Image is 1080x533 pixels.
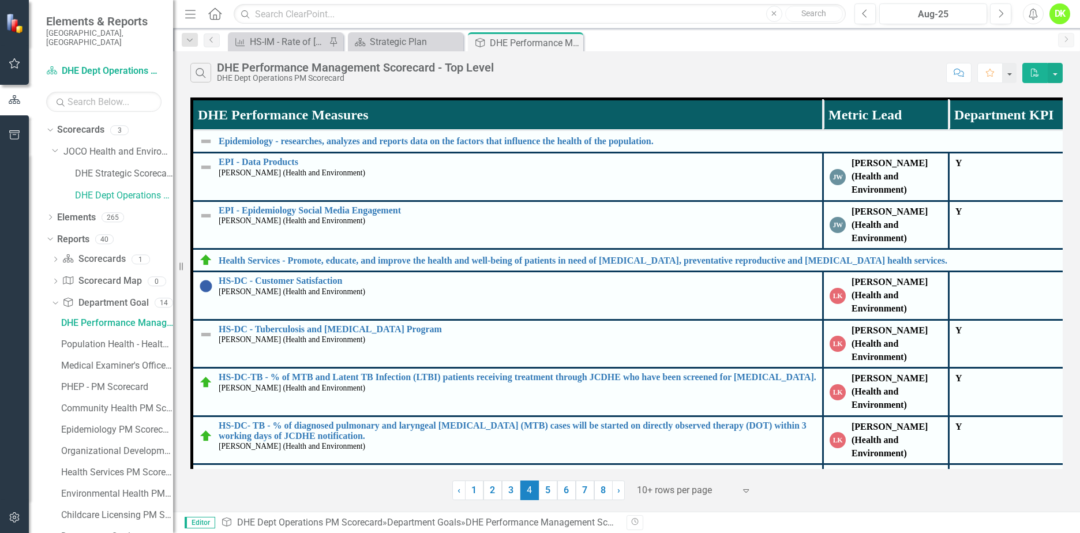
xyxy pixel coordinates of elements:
img: No Information [199,279,213,293]
img: ClearPoint Strategy [6,13,26,33]
td: Double-Click to Edit Right Click for Context Menu [192,272,823,320]
a: Community Health PM Scorecard [58,399,173,418]
a: 5 [539,481,557,500]
small: [PERSON_NAME] (Health and Environment) [219,288,365,296]
small: [PERSON_NAME] (Health and Environment) [219,217,365,226]
a: Scorecards [57,123,104,137]
a: Health Services PM Scorecard [58,463,173,482]
img: On Target [199,253,213,267]
a: Medical Examiner's Office PM Scorecard [58,356,173,375]
a: HS-DC - Customer Satisfaction [219,276,816,286]
span: Y [955,373,962,383]
div: 3 [110,125,129,135]
button: Search [785,6,843,22]
td: Double-Click to Edit [949,201,1075,249]
div: [PERSON_NAME] (Health and Environment) [852,157,942,197]
a: 2 [483,481,502,500]
div: [PERSON_NAME] (Health and Environment) [852,276,942,316]
div: [PERSON_NAME] (Health and Environment) [852,324,942,364]
td: Double-Click to Edit [823,416,949,464]
div: LK [830,432,846,448]
div: HS-IM - Rate of [MEDICAL_DATA] Immunization in Medicare Enrollees [GEOGRAPHIC_DATA] [250,35,326,49]
span: ‹ [457,485,460,496]
a: HS-DC- TB - % of diagnosed pulmonary and laryngeal [MEDICAL_DATA] (MTB) cases will be started on ... [219,421,816,441]
span: Y [955,207,962,216]
a: Department Goal [62,296,148,310]
td: Double-Click to Edit [823,153,949,201]
a: Childcare Licensing PM Scorecard [58,506,173,524]
div: Epidemiology PM Scorecard [61,425,173,435]
span: 4 [520,481,539,500]
td: Double-Click to Edit [949,464,1075,513]
span: › [617,485,620,496]
div: DHE Performance Management Scorecard - Top Level [217,61,494,74]
a: Population Health - Health Equity PM Scorecard [58,335,173,354]
div: [PERSON_NAME] (Health and Environment) [852,421,942,460]
div: DK [1049,3,1070,24]
div: LK [830,288,846,304]
div: 14 [155,298,173,308]
td: Double-Click to Edit [949,153,1075,201]
a: 8 [594,481,613,500]
a: DHE Dept Operations PM Scorecard [46,65,162,78]
a: Health Services - Promote, educate, and improve the health and well-being of patients in need of ... [219,256,1067,266]
a: Environmental Health PM Scorecard [58,485,173,503]
div: Strategic Plan [370,35,460,49]
div: PHEP - PM Scorecard [61,382,173,392]
div: 265 [102,212,124,222]
div: 1 [132,254,150,264]
div: Childcare Licensing PM Scorecard [61,510,173,520]
small: [GEOGRAPHIC_DATA], [GEOGRAPHIC_DATA] [46,28,162,47]
img: Not Defined [199,328,213,341]
span: Elements & Reports [46,14,162,28]
div: Population Health - Health Equity PM Scorecard [61,339,173,350]
div: Community Health PM Scorecard [61,403,173,414]
small: [PERSON_NAME] (Health and Environment) [219,336,365,344]
a: Scorecards [62,253,125,266]
td: Double-Click to Edit Right Click for Context Menu [192,464,823,513]
a: DHE Performance Management Scorecard - Top Level [58,314,173,332]
td: Double-Click to Edit [949,272,1075,320]
td: Double-Click to Edit Right Click for Context Menu [192,201,823,249]
a: Elements [57,211,96,224]
a: DHE Dept Operations PM Scorecard [75,189,173,202]
img: Not Defined [199,160,213,174]
a: Department Goals [387,517,461,528]
a: 3 [502,481,520,500]
td: Double-Click to Edit Right Click for Context Menu [192,416,823,464]
div: Medical Examiner's Office PM Scorecard [61,361,173,371]
div: DHE Dept Operations PM Scorecard [217,74,494,82]
div: Health Services PM Scorecard [61,467,173,478]
td: Double-Click to Edit Right Click for Context Menu [192,249,1075,272]
a: DHE Strategic Scorecard-Current Year's Plan [75,167,173,181]
img: Not Defined [199,209,213,223]
a: Epidemiology PM Scorecard [58,421,173,439]
button: Aug-25 [879,3,987,24]
small: [PERSON_NAME] (Health and Environment) [219,442,365,451]
td: Double-Click to Edit Right Click for Context Menu [192,130,1075,153]
td: Double-Click to Edit Right Click for Context Menu [192,320,823,368]
img: Not Defined [199,134,213,148]
td: Double-Click to Edit [949,368,1075,416]
span: Editor [185,517,215,528]
a: Scorecard Map [62,275,141,288]
a: Organizational Development PM Scorecard [58,442,173,460]
input: Search ClearPoint... [234,4,846,24]
a: EPI - Epidemiology Social Media Engagement [219,205,816,216]
td: Double-Click to Edit [949,416,1075,464]
td: Double-Click to Edit [823,272,949,320]
small: [PERSON_NAME] (Health and Environment) [219,384,365,393]
span: Y [955,158,962,168]
a: HS-DC - Tuberculosis and [MEDICAL_DATA] Program [219,324,816,335]
div: 40 [95,234,114,244]
img: On Target [199,376,213,389]
a: HS-DC - Rate of TB in JoCo [219,468,816,479]
div: JW [830,217,846,233]
a: 1 [465,481,483,500]
div: Aug-25 [883,7,983,21]
a: HS-IM - Rate of [MEDICAL_DATA] Immunization in Medicare Enrollees [GEOGRAPHIC_DATA] [231,35,326,49]
div: [PERSON_NAME] (Health and Environment) [852,205,942,245]
div: [PERSON_NAME] (Health and Environment) [852,372,942,412]
a: JOCO Health and Environment [63,145,173,159]
td: Double-Click to Edit [823,320,949,368]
